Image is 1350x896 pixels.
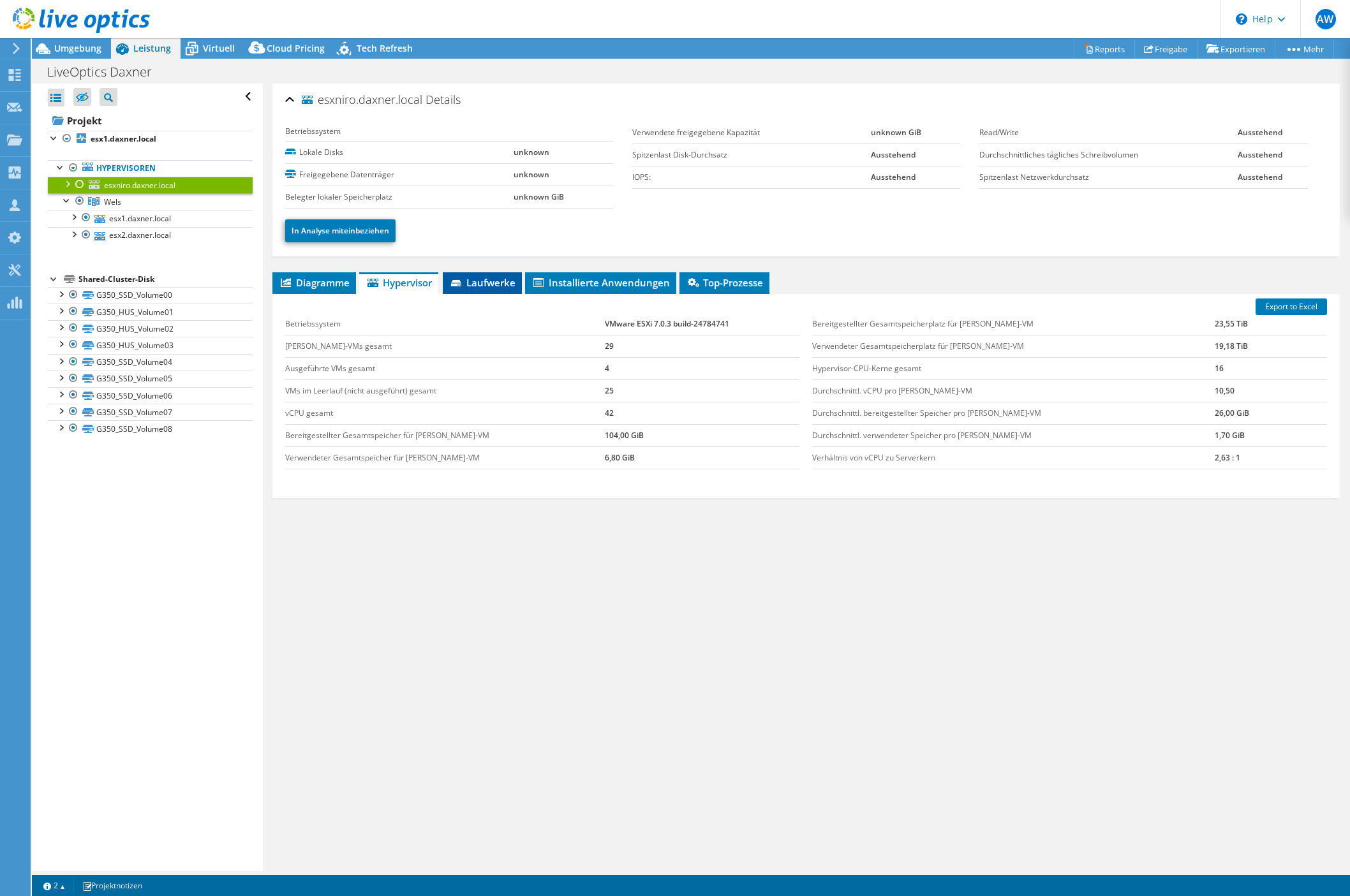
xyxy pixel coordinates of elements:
a: esxniro.daxner.local [48,177,253,193]
td: Verwendeter Gesamtspeicher für [PERSON_NAME]-VM [285,446,605,469]
label: Spitzenlast Netzwerkdurchsatz [979,171,1238,184]
a: Freigabe [1134,39,1198,59]
b: Ausstehend [871,172,916,182]
label: Lokale Disks [285,146,514,159]
a: 2 [34,878,74,893]
a: G350_SSD_Volume05 [48,371,253,387]
b: Ausstehend [1238,127,1282,138]
td: Hypervisor-CPU-Kerne gesamt [812,357,1215,379]
a: esx1.daxner.local [48,210,253,226]
td: 1,70 GiB [1215,424,1327,446]
span: Cloud Pricing [267,42,325,54]
label: Spitzenlast Disk-Durchsatz [632,149,871,161]
td: Durchschnittl. bereitgestellter Speicher pro [PERSON_NAME]-VM [812,402,1215,424]
a: G350_SSD_Volume06 [48,387,253,404]
a: In Analyse miteinbeziehen [285,219,396,242]
span: esxniro.daxner.local [302,94,422,106]
span: Wels [104,196,121,207]
td: Durchschnittl. vCPU pro [PERSON_NAME]-VM [812,379,1215,402]
a: G350_SSD_Volume07 [48,404,253,420]
span: Details [426,92,461,107]
label: Betriebssystem [285,125,514,138]
a: G350_HUS_Volume02 [48,320,253,337]
b: esx1.daxner.local [91,133,156,144]
label: Freigegebene Datenträger [285,168,514,181]
td: 29 [605,335,799,357]
label: Durchschnittliches tägliches Schreibvolumen [979,149,1238,161]
span: Laufwerke [449,276,516,289]
td: Ausgeführte VMs gesamt [285,357,605,379]
td: 16 [1215,357,1327,379]
a: Projektnotizen [73,878,151,893]
b: Ausstehend [1238,149,1282,160]
td: Verwendeter Gesamtspeicherplatz für [PERSON_NAME]-VM [812,335,1215,357]
td: 10,50 [1215,379,1327,402]
a: G350_SSD_Volume08 [48,420,253,437]
span: Umgebung [54,42,101,54]
a: Mehr [1275,39,1334,59]
b: unknown GiB [871,127,921,138]
label: Belegter lokaler Speicherplatz [285,191,514,203]
label: Read/Write [979,126,1238,139]
td: 104,00 GiB [605,424,799,446]
span: Top-Prozesse [686,276,763,289]
a: G350_SSD_Volume00 [48,287,253,304]
a: esx2.daxner.local [48,227,253,244]
div: Shared-Cluster-Disk [78,272,253,287]
span: Virtuell [203,42,235,54]
td: Verhältnis von vCPU zu Serverkern [812,446,1215,469]
td: 4 [605,357,799,379]
a: esx1.daxner.local [48,131,253,147]
span: Installierte Anwendungen [531,276,670,289]
td: VMware ESXi 7.0.3 build-24784741 [605,313,799,335]
b: unknown [514,169,549,180]
a: Hypervisoren [48,160,253,177]
td: 42 [605,402,799,424]
a: Export to Excel [1256,298,1327,315]
td: Bereitgestellter Gesamtspeicherplatz für [PERSON_NAME]-VM [812,313,1215,335]
td: Bereitgestellter Gesamtspeicher für [PERSON_NAME]-VM [285,424,605,446]
a: G350_HUS_Volume03 [48,337,253,353]
td: 19,18 TiB [1215,335,1327,357]
span: esxniro.daxner.local [104,180,175,191]
td: 2,63 : 1 [1215,446,1327,469]
td: Betriebssystem [285,313,605,335]
td: vCPU gesamt [285,402,605,424]
td: Durchschnittl. verwendeter Speicher pro [PERSON_NAME]-VM [812,424,1215,446]
span: Tech Refresh [357,42,413,54]
label: IOPS: [632,171,871,184]
a: Reports [1074,39,1135,59]
span: Leistung [133,42,171,54]
a: G350_SSD_Volume04 [48,354,253,371]
span: AW [1316,9,1336,29]
span: Hypervisor [366,276,432,289]
b: unknown [514,147,549,158]
a: G350_HUS_Volume01 [48,304,253,320]
td: 26,00 GiB [1215,402,1327,424]
b: unknown GiB [514,191,564,202]
td: 6,80 GiB [605,446,799,469]
td: 23,55 TiB [1215,313,1327,335]
svg: \n [1236,13,1247,25]
td: 25 [605,379,799,402]
h1: LiveOptics Daxner [41,65,172,79]
span: Diagramme [279,276,350,289]
label: Verwendete freigegebene Kapazität [632,126,871,139]
a: Projekt [48,110,253,131]
a: Exportieren [1197,39,1275,59]
a: Wels [48,193,253,210]
td: [PERSON_NAME]-VMs gesamt [285,335,605,357]
b: Ausstehend [1238,172,1282,182]
b: Ausstehend [871,149,916,160]
td: VMs im Leerlauf (nicht ausgeführt) gesamt [285,379,605,402]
